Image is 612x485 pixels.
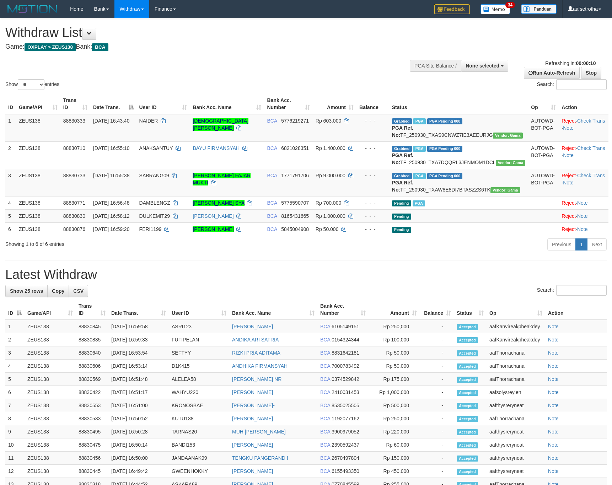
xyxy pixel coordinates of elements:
[562,213,576,219] a: Reject
[5,222,16,236] td: 6
[193,118,248,131] a: [DEMOGRAPHIC_DATA][PERSON_NAME]
[232,403,275,408] a: [PERSON_NAME]-
[232,350,280,356] a: RIZKI PRIA ADITAMA
[413,200,425,206] span: Marked by aafsolysreylen
[25,373,76,386] td: ZEUS138
[457,403,478,409] span: Accepted
[63,145,85,151] span: 88830710
[139,226,162,232] span: FERI1199
[487,425,545,438] td: aafthysreryneat
[63,118,85,124] span: 88830333
[577,118,605,124] a: Check Trans
[169,320,229,333] td: ASRI123
[169,333,229,346] td: FUFIPELAN
[545,60,596,66] span: Refreshing in:
[93,118,129,124] span: [DATE] 16:43:40
[5,4,59,14] img: MOTION_logo.png
[281,213,309,219] span: Copy 8165431665 to clipboard
[548,429,559,435] a: Note
[332,403,359,408] span: Copy 8535025505 to clipboard
[562,118,576,124] a: Reject
[52,288,64,294] span: Copy
[169,438,229,452] td: BANDI153
[5,452,25,465] td: 11
[316,226,339,232] span: Rp 50.000
[93,200,129,206] span: [DATE] 16:56:48
[537,79,607,90] label: Search:
[16,222,60,236] td: ZEUS138
[5,196,16,209] td: 4
[90,94,136,114] th: Date Trans.: activate to sort column descending
[108,333,169,346] td: [DATE] 16:59:33
[457,363,478,370] span: Accepted
[5,300,25,320] th: ID: activate to sort column descending
[5,43,401,50] h4: Game: Bank:
[25,320,76,333] td: ZEUS138
[332,429,359,435] span: Copy 3900979052 to clipboard
[392,200,411,206] span: Pending
[281,226,309,232] span: Copy 5845004908 to clipboard
[169,346,229,360] td: SEFTYY
[427,118,463,124] span: PGA Pending
[496,160,526,166] span: Vendor URL: https://trx31.1velocity.biz
[232,442,273,448] a: [PERSON_NAME]
[108,360,169,373] td: [DATE] 16:53:14
[16,209,60,222] td: ZEUS138
[139,213,170,219] span: DULKEMIT29
[528,141,559,169] td: AUTOWD-BOT-PGA
[108,386,169,399] td: [DATE] 16:51:17
[232,376,281,382] a: [PERSON_NAME] NR
[320,442,330,448] span: BCA
[359,145,386,152] div: - - -
[420,373,454,386] td: -
[93,226,129,232] span: [DATE] 16:59:20
[25,360,76,373] td: ZEUS138
[193,145,240,151] a: BAYU FIRMANSYAH
[559,222,608,236] td: ·
[457,442,478,448] span: Accepted
[528,94,559,114] th: Op: activate to sort column ascending
[5,94,16,114] th: ID
[63,200,85,206] span: 88830771
[232,468,273,474] a: [PERSON_NAME]
[76,412,108,425] td: 88830533
[136,94,190,114] th: User ID: activate to sort column ascending
[10,288,43,294] span: Show 25 rows
[576,60,596,66] strong: 00:00:10
[332,363,359,369] span: Copy 7000783492 to clipboard
[359,212,386,220] div: - - -
[5,425,25,438] td: 9
[320,416,330,421] span: BCA
[320,363,330,369] span: BCA
[169,412,229,425] td: KUTU138
[16,141,60,169] td: ZEUS138
[537,285,607,296] label: Search:
[76,438,108,452] td: 88830475
[487,320,545,333] td: aafKanvireakpheakdey
[267,118,277,124] span: BCA
[332,324,359,329] span: Copy 6105149151 to clipboard
[193,213,233,219] a: [PERSON_NAME]
[169,373,229,386] td: ALELEA58
[487,333,545,346] td: aafKanvireakpheakdey
[487,346,545,360] td: aafThorrachana
[320,350,330,356] span: BCA
[577,213,588,219] a: Note
[420,333,454,346] td: -
[320,324,330,329] span: BCA
[548,350,559,356] a: Note
[316,200,341,206] span: Rp 700.000
[548,455,559,461] a: Note
[93,145,129,151] span: [DATE] 16:55:10
[457,350,478,356] span: Accepted
[556,79,607,90] input: Search:
[577,145,605,151] a: Check Trans
[524,67,580,79] a: Run Auto-Refresh
[232,389,273,395] a: [PERSON_NAME]
[434,4,470,14] img: Feedback.jpg
[490,187,520,193] span: Vendor URL: https://trx31.1velocity.biz
[5,268,607,282] h1: Latest Withdraw
[581,67,601,79] a: Stop
[281,118,309,124] span: Copy 5776219271 to clipboard
[76,373,108,386] td: 88830569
